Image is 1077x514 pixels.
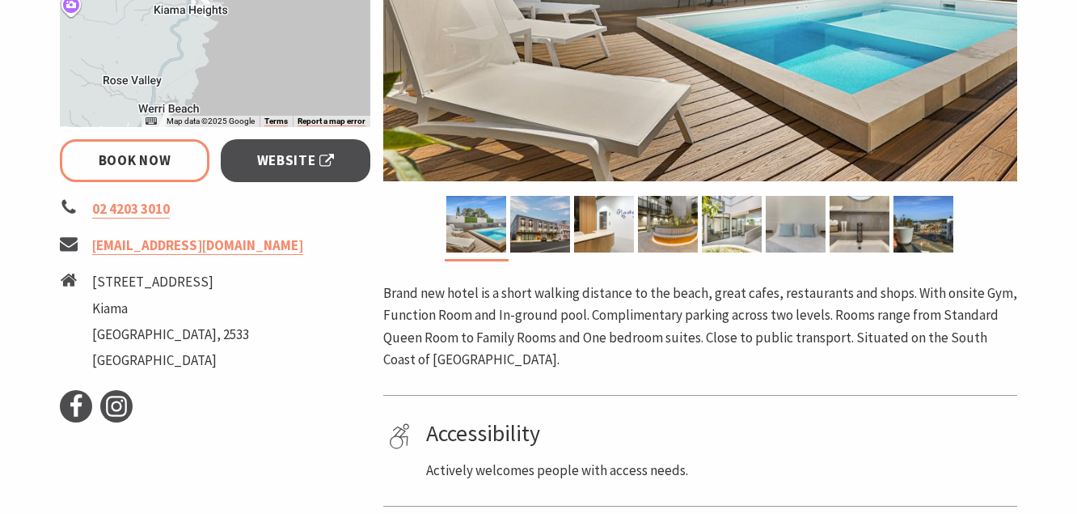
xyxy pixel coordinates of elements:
li: [GEOGRAPHIC_DATA], 2533 [92,324,249,346]
img: bathroom [830,196,889,253]
img: Courtyard [702,196,762,253]
img: Beds [766,196,826,253]
img: Reception and Foyer [574,196,634,253]
img: Pool [446,196,506,253]
img: Google [64,106,117,127]
h4: Accessibility [426,420,1012,448]
li: Kiama [92,298,249,320]
button: Keyboard shortcuts [146,116,157,127]
span: Map data ©2025 Google [167,117,255,125]
a: Website [221,139,370,182]
li: [GEOGRAPHIC_DATA] [92,350,249,372]
a: Terms (opens in new tab) [264,117,288,126]
a: Book Now [60,139,209,182]
p: Brand new hotel is a short walking distance to the beach, great cafes, restaurants and shops. Wit... [383,282,1017,371]
img: Courtyard [638,196,698,253]
span: Website [257,150,335,172]
a: 02 4203 3010 [92,200,170,219]
img: Exterior [510,196,570,253]
img: View from Ocean Room, Juliette Balcony [893,196,953,253]
a: Open this area in Google Maps (opens a new window) [64,106,117,127]
a: Report a map error [298,117,365,126]
li: [STREET_ADDRESS] [92,271,249,293]
p: Actively welcomes people with access needs. [426,460,1012,482]
a: [EMAIL_ADDRESS][DOMAIN_NAME] [92,236,303,255]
